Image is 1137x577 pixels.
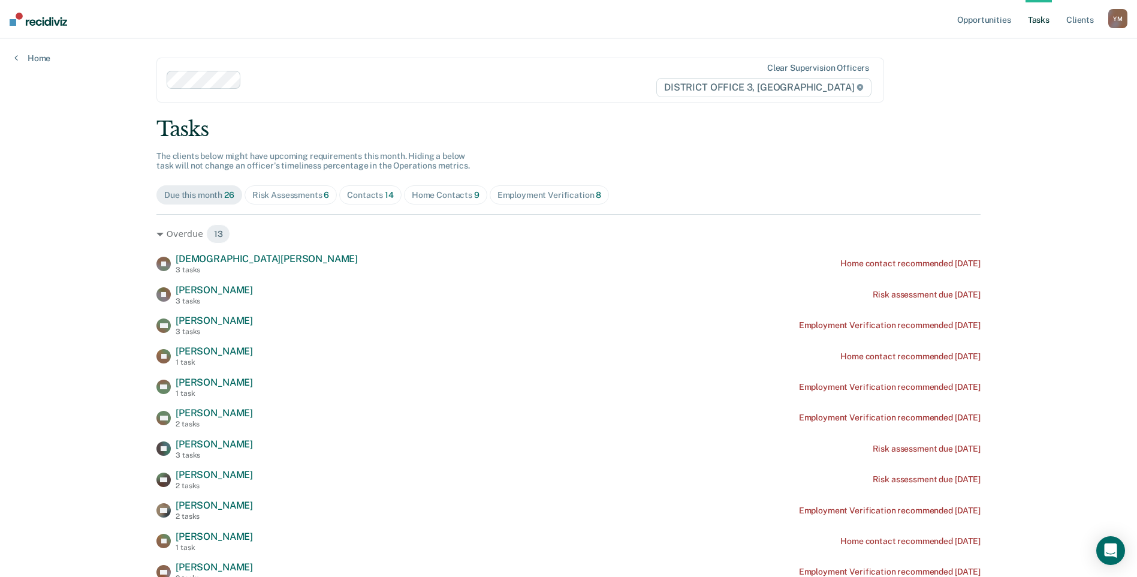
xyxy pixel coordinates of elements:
[176,253,358,265] span: [DEMOGRAPHIC_DATA][PERSON_NAME]
[176,327,253,336] div: 3 tasks
[156,151,470,171] span: The clients below might have upcoming requirements this month. Hiding a below task will not chang...
[873,474,981,485] div: Risk assessment due [DATE]
[799,382,981,392] div: Employment Verification recommended [DATE]
[799,320,981,330] div: Employment Verification recommended [DATE]
[176,377,253,388] span: [PERSON_NAME]
[873,444,981,454] div: Risk assessment due [DATE]
[176,420,253,428] div: 2 tasks
[474,190,479,200] span: 9
[596,190,601,200] span: 8
[656,78,871,97] span: DISTRICT OFFICE 3, [GEOGRAPHIC_DATA]
[176,512,253,521] div: 2 tasks
[176,561,253,573] span: [PERSON_NAME]
[799,506,981,516] div: Employment Verification recommended [DATE]
[156,117,981,142] div: Tasks
[840,536,981,546] div: Home contact recommended [DATE]
[176,389,253,398] div: 1 task
[324,190,329,200] span: 6
[176,266,358,274] div: 3 tasks
[385,190,394,200] span: 14
[412,190,479,200] div: Home Contacts
[176,407,253,419] span: [PERSON_NAME]
[206,224,231,244] span: 13
[767,63,869,73] div: Clear supervision officers
[176,531,253,542] span: [PERSON_NAME]
[1096,536,1125,565] div: Open Intercom Messenger
[10,13,67,26] img: Recidiviz
[176,451,253,459] div: 3 tasks
[347,190,394,200] div: Contacts
[176,482,253,490] div: 2 tasks
[156,224,981,244] div: Overdue 13
[176,358,253,366] div: 1 task
[497,190,602,200] div: Employment Verification
[176,543,253,552] div: 1 task
[176,500,253,511] span: [PERSON_NAME]
[1108,9,1127,28] button: YM
[176,438,253,450] span: [PERSON_NAME]
[176,345,253,357] span: [PERSON_NAME]
[799,413,981,423] div: Employment Verification recommended [DATE]
[224,190,234,200] span: 26
[176,469,253,480] span: [PERSON_NAME]
[252,190,330,200] div: Risk Assessments
[1108,9,1127,28] div: Y M
[176,297,253,305] div: 3 tasks
[840,259,981,269] div: Home contact recommended [DATE]
[873,290,981,300] div: Risk assessment due [DATE]
[164,190,234,200] div: Due this month
[799,567,981,577] div: Employment Verification recommended [DATE]
[176,315,253,326] span: [PERSON_NAME]
[14,53,50,64] a: Home
[840,351,981,362] div: Home contact recommended [DATE]
[176,284,253,296] span: [PERSON_NAME]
